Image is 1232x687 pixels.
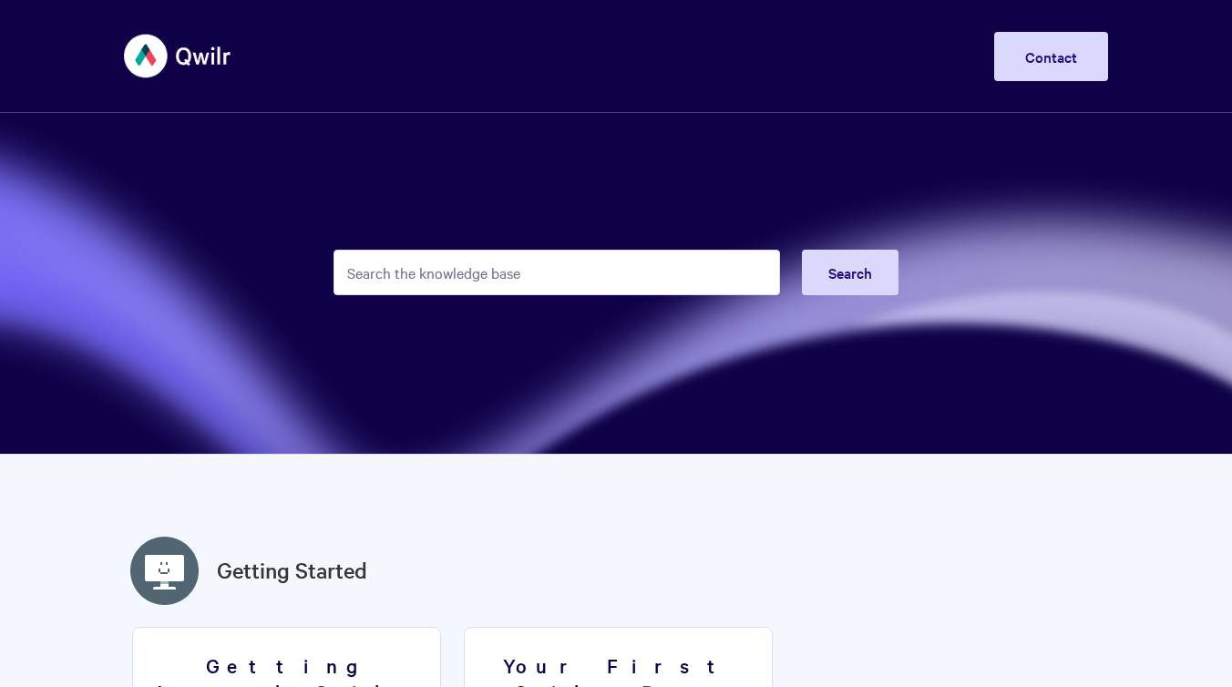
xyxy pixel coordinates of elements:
[217,554,367,587] a: Getting Started
[828,262,872,282] span: Search
[994,32,1108,81] a: Contact
[124,22,232,90] img: Qwilr Help Center
[334,250,780,295] input: Search the knowledge base
[802,250,898,295] button: Search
